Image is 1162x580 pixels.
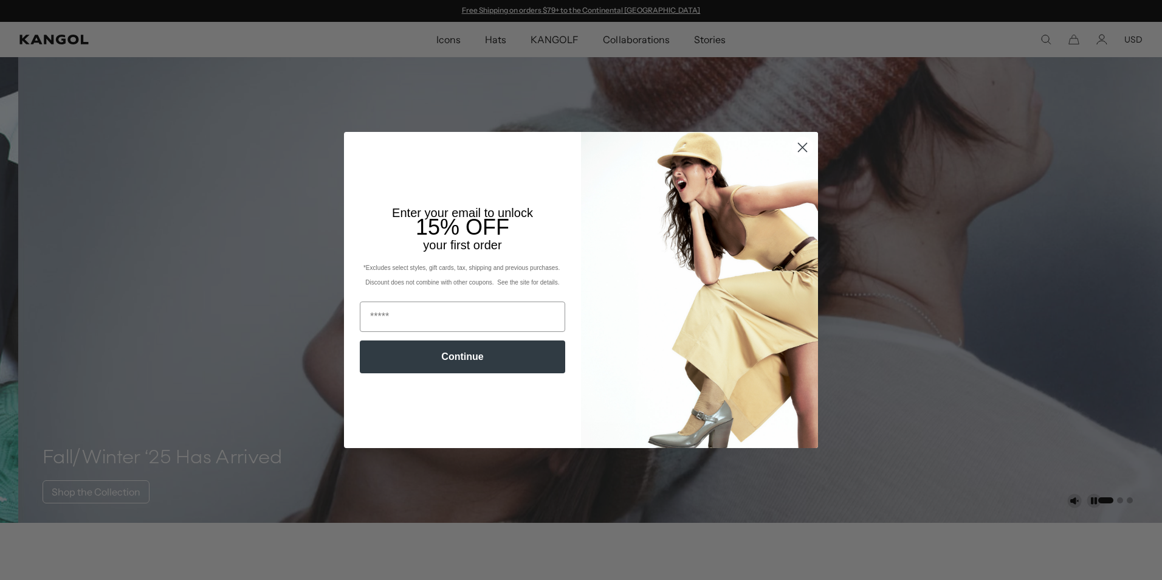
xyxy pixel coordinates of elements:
[416,215,509,240] span: 15% OFF
[792,137,813,158] button: Close dialog
[360,302,565,332] input: Email
[581,132,818,448] img: 93be19ad-e773-4382-80b9-c9d740c9197f.jpeg
[392,206,533,219] span: Enter your email to unlock
[360,340,565,373] button: Continue
[423,238,501,252] span: your first order
[363,264,562,286] span: *Excludes select styles, gift cards, tax, shipping and previous purchases. Discount does not comb...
